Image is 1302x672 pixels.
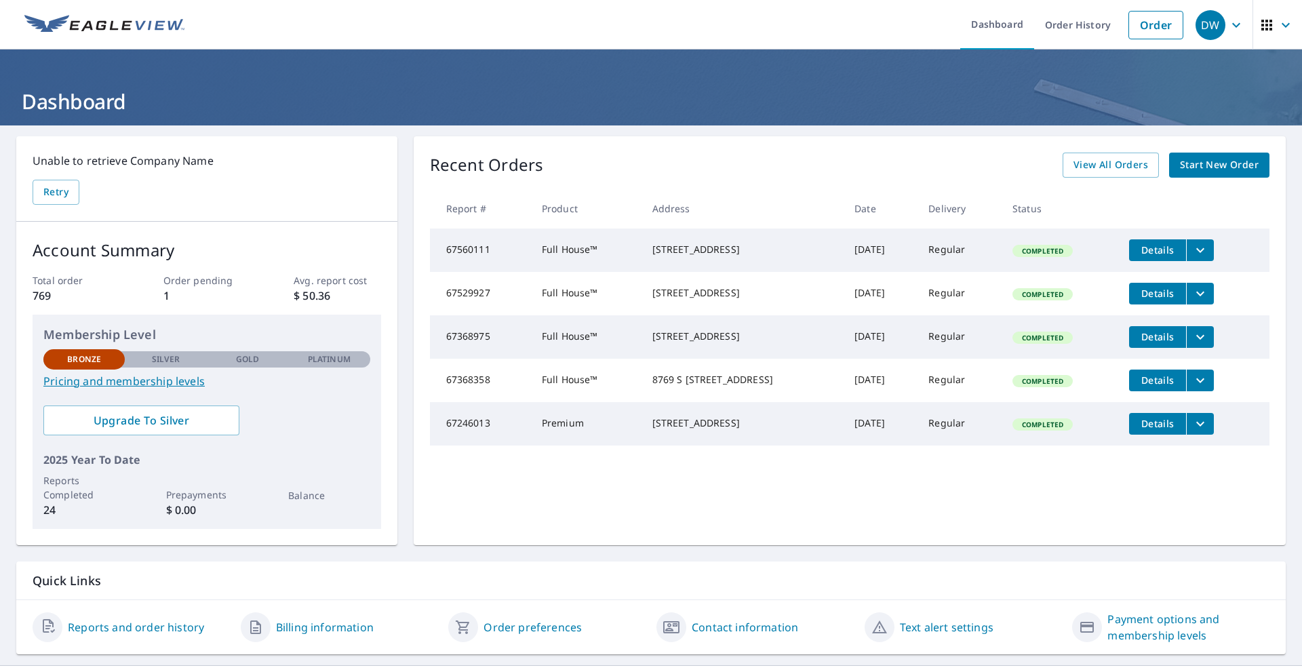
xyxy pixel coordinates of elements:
div: [STREET_ADDRESS] [652,416,833,430]
td: [DATE] [844,315,918,359]
span: Completed [1014,420,1071,429]
button: filesDropdownBtn-67529927 [1186,283,1214,304]
span: Details [1137,330,1178,343]
span: Details [1137,374,1178,387]
p: Avg. report cost [294,273,380,288]
p: Total order [33,273,119,288]
td: Full House™ [531,315,642,359]
span: Start New Order [1180,157,1259,174]
td: Full House™ [531,229,642,272]
td: 67246013 [430,402,531,446]
td: [DATE] [844,359,918,402]
a: Text alert settings [900,619,993,635]
p: Prepayments [166,488,248,502]
p: Order pending [163,273,250,288]
span: Upgrade To Silver [54,413,229,428]
td: 67560111 [430,229,531,272]
td: [DATE] [844,229,918,272]
span: Details [1137,243,1178,256]
td: 67368975 [430,315,531,359]
td: [DATE] [844,272,918,315]
th: Report # [430,189,531,229]
td: [DATE] [844,402,918,446]
span: Details [1137,417,1178,430]
p: Unable to retrieve Company Name [33,153,381,169]
button: filesDropdownBtn-67560111 [1186,239,1214,261]
p: 24 [43,502,125,518]
td: Regular [918,229,1002,272]
span: Completed [1014,376,1071,386]
span: Completed [1014,246,1071,256]
img: EV Logo [24,15,184,35]
span: Completed [1014,333,1071,342]
button: detailsBtn-67529927 [1129,283,1186,304]
a: Contact information [692,619,798,635]
h1: Dashboard [16,87,1286,115]
p: Bronze [67,353,101,365]
a: Start New Order [1169,153,1269,178]
th: Address [642,189,844,229]
p: Account Summary [33,238,381,262]
td: Regular [918,315,1002,359]
div: 8769 S [STREET_ADDRESS] [652,373,833,387]
button: filesDropdownBtn-67368975 [1186,326,1214,348]
td: Regular [918,272,1002,315]
td: 67529927 [430,272,531,315]
p: Platinum [308,353,351,365]
td: Full House™ [531,359,642,402]
a: Billing information [276,619,374,635]
p: Quick Links [33,572,1269,589]
span: View All Orders [1073,157,1148,174]
p: 1 [163,288,250,304]
a: Pricing and membership levels [43,373,370,389]
a: Reports and order history [68,619,204,635]
td: 67368358 [430,359,531,402]
button: Retry [33,180,79,205]
button: filesDropdownBtn-67368358 [1186,370,1214,391]
a: View All Orders [1063,153,1159,178]
p: Silver [152,353,180,365]
button: filesDropdownBtn-67246013 [1186,413,1214,435]
td: Premium [531,402,642,446]
div: [STREET_ADDRESS] [652,243,833,256]
th: Date [844,189,918,229]
p: 2025 Year To Date [43,452,370,468]
p: Recent Orders [430,153,544,178]
button: detailsBtn-67368975 [1129,326,1186,348]
p: Balance [288,488,370,502]
a: Upgrade To Silver [43,406,239,435]
th: Delivery [918,189,1002,229]
a: Order preferences [484,619,582,635]
p: $ 0.00 [166,502,248,518]
p: Gold [236,353,259,365]
td: Regular [918,402,1002,446]
p: $ 50.36 [294,288,380,304]
span: Completed [1014,290,1071,299]
a: Payment options and membership levels [1107,611,1269,644]
span: Retry [43,184,68,201]
button: detailsBtn-67368358 [1129,370,1186,391]
button: detailsBtn-67560111 [1129,239,1186,261]
td: Full House™ [531,272,642,315]
span: Details [1137,287,1178,300]
div: DW [1196,10,1225,40]
td: Regular [918,359,1002,402]
p: Membership Level [43,325,370,344]
div: [STREET_ADDRESS] [652,286,833,300]
button: detailsBtn-67246013 [1129,413,1186,435]
th: Status [1002,189,1118,229]
p: 769 [33,288,119,304]
th: Product [531,189,642,229]
div: [STREET_ADDRESS] [652,330,833,343]
a: Order [1128,11,1183,39]
p: Reports Completed [43,473,125,502]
